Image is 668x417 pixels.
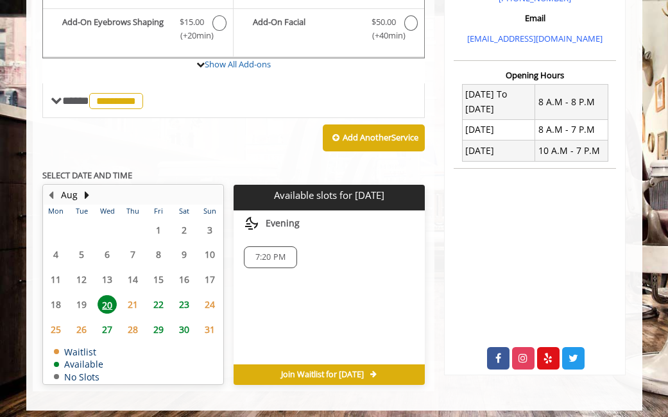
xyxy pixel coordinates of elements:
td: Select day21 [120,292,146,317]
th: Fri [146,205,171,217]
img: evening slots [244,216,259,231]
span: 25 [46,320,65,339]
span: 26 [72,320,91,339]
th: Tue [69,205,94,217]
td: Select day20 [94,292,120,317]
td: 8 A.M - 8 P.M [535,84,608,119]
span: 28 [123,320,142,339]
label: Add-On Eyebrows Shaping [49,15,227,46]
h3: Email [457,13,613,22]
td: Available [54,359,103,369]
td: Select day23 [171,292,197,317]
span: 27 [98,320,117,339]
td: Select day31 [197,317,223,342]
td: No Slots [54,372,103,382]
span: $50.00 [372,15,396,29]
span: 7:20 PM [255,252,286,262]
button: Next Month [82,188,92,202]
button: Aug [61,188,78,202]
td: Select day24 [197,292,223,317]
td: Waitlist [54,347,103,357]
td: Select day30 [171,317,197,342]
td: 10 A.M - 7 P.M [535,140,608,161]
b: Add-On Facial [253,15,363,42]
span: 30 [175,320,194,339]
span: (+40min ) [369,29,397,42]
span: (+20min ) [178,29,206,42]
th: Wed [94,205,120,217]
span: 20 [98,295,117,314]
label: Add-On Facial [240,15,418,46]
td: Select day29 [146,317,171,342]
span: Join Waitlist for [DATE] [281,370,364,380]
span: 29 [149,320,168,339]
div: 7:20 PM [244,246,297,268]
span: 21 [123,295,142,314]
a: Show All Add-ons [205,58,271,70]
span: 31 [200,320,219,339]
a: [EMAIL_ADDRESS][DOMAIN_NAME] [467,33,603,44]
td: [DATE] [462,140,535,161]
th: Sun [197,205,223,217]
h3: Opening Hours [454,71,616,80]
button: Add AnotherService [323,124,425,151]
b: Add Another Service [343,132,418,143]
b: SELECT DATE AND TIME [42,169,132,181]
td: Select day27 [94,317,120,342]
td: [DATE] To [DATE] [462,84,535,119]
td: Select day28 [120,317,146,342]
td: [DATE] [462,119,535,140]
th: Thu [120,205,146,217]
span: Evening [266,218,300,228]
span: 22 [149,295,168,314]
span: 24 [200,295,219,314]
td: Select day25 [44,317,69,342]
p: Available slots for [DATE] [239,190,420,201]
th: Mon [44,205,69,217]
td: Select day26 [69,317,94,342]
td: Select day22 [146,292,171,317]
td: 8 A.M - 7 P.M [535,119,608,140]
span: 23 [175,295,194,314]
span: $15.00 [180,15,204,29]
button: Previous Month [46,188,56,202]
b: Add-On Eyebrows Shaping [62,15,172,42]
th: Sat [171,205,197,217]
